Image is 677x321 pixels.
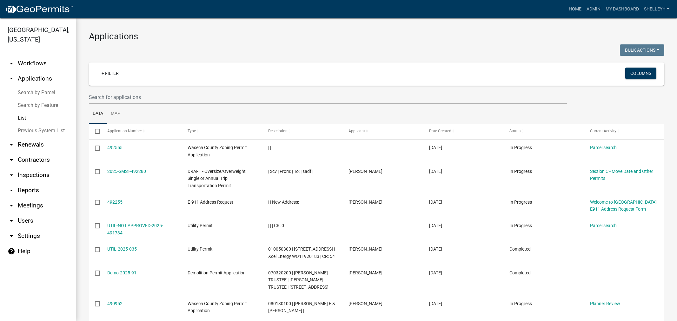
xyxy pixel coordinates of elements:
i: help [8,247,15,255]
span: In Progress [509,223,532,228]
span: 10/14/2025 [429,145,442,150]
a: + Filter [96,68,124,79]
span: 010050300 | 1589 370TH AVE | Xcel Energy WO11920183 | CR: 54 [268,246,335,259]
i: arrow_drop_down [8,171,15,179]
datatable-header-cell: Type [182,124,262,139]
datatable-header-cell: Status [503,124,584,139]
i: arrow_drop_down [8,202,15,209]
span: 10/12/2025 [429,246,442,252]
span: 070320200 | NIEL E BERG TRUSTEE | RANAE L BERG TRUSTEE | 13821 200TH AVE [268,270,329,290]
span: | | New Address: [268,200,299,205]
datatable-header-cell: Select [89,124,101,139]
i: arrow_drop_down [8,156,15,164]
span: Completed [509,246,531,252]
span: Application Number [107,129,142,133]
a: UTIL-NOT APPROVED-2025-491734 [107,223,163,235]
input: Search for applications [89,91,567,104]
button: Bulk Actions [620,44,664,56]
span: Description [268,129,288,133]
span: Waseca County Zoning Permit Application [188,301,247,313]
span: | xcv | From: | To: | sadf | [268,169,313,174]
a: Planner Review [590,301,620,306]
a: Parcel search [590,223,617,228]
span: Deborah A. Grosko [348,246,382,252]
span: DRAFT - Oversize/Overweight Single or Annual Trip Transportation Permit [188,169,246,188]
span: Applicant [348,129,365,133]
h3: Applications [89,31,664,42]
a: Map [107,104,124,124]
a: Welcome to [GEOGRAPHIC_DATA] E911 Address Request Form [590,200,657,212]
a: UTIL-2025-035 [107,246,137,252]
a: shelleyh [641,3,672,15]
i: arrow_drop_down [8,217,15,225]
i: arrow_drop_up [8,75,15,82]
a: Demo-2025-91 [107,270,136,275]
span: Current Activity [590,129,616,133]
datatable-header-cell: Application Number [101,124,182,139]
a: Parcel search [590,145,617,150]
span: In Progress [509,200,532,205]
span: Utility Permit [188,223,213,228]
a: Home [566,3,584,15]
span: Waseca County Zoning Permit Application [188,145,247,157]
span: Completed [509,270,531,275]
span: 10/10/2025 [429,270,442,275]
span: | | | CR: 0 [268,223,284,228]
i: arrow_drop_down [8,232,15,240]
a: 492555 [107,145,123,150]
span: In Progress [509,169,532,174]
a: Data [89,104,107,124]
span: | | [268,145,271,150]
datatable-header-cell: Applicant [342,124,423,139]
a: 490952 [107,301,123,306]
span: In Progress [509,145,532,150]
i: arrow_drop_down [8,60,15,67]
span: Demolition Permit Application [188,270,246,275]
span: Dawn [348,301,382,306]
datatable-header-cell: Date Created [423,124,503,139]
span: Josh [348,169,382,174]
button: Columns [625,68,656,79]
span: 10/14/2025 [429,169,442,174]
span: E-911 Address Request [188,200,233,205]
span: 080130100 | BARRIE E & DAWN M PETERSON | [268,301,335,313]
a: Admin [584,3,603,15]
span: Utility Permit [188,246,213,252]
i: arrow_drop_down [8,141,15,148]
span: Status [509,129,521,133]
a: Section C - Move Date and Other Permits [590,169,653,181]
span: 10/14/2025 [429,200,442,205]
i: arrow_drop_down [8,187,15,194]
a: My Dashboard [603,3,641,15]
a: 2025-SMST-492280 [107,169,146,174]
span: Steven Mickelson [348,200,382,205]
span: Date Created [429,129,451,133]
span: 10/10/2025 [429,301,442,306]
span: 10/13/2025 [429,223,442,228]
span: Type [188,129,196,133]
datatable-header-cell: Description [262,124,342,139]
a: 492255 [107,200,123,205]
datatable-header-cell: Current Activity [584,124,664,139]
span: Ranae Berg [348,270,382,275]
span: In Progress [509,301,532,306]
